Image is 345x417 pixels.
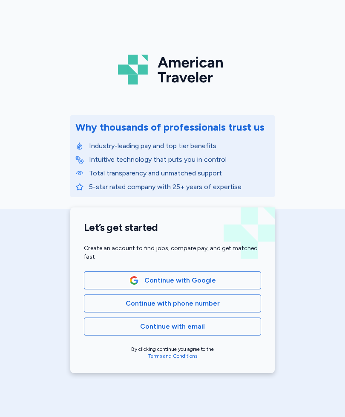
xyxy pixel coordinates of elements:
div: Create an account to find jobs, compare pay, and get matched fast [84,244,261,261]
h1: Let’s get started [84,221,261,234]
a: Terms and Conditions [148,353,197,359]
p: Total transparency and unmatched support [89,168,270,178]
p: 5-star rated company with 25+ years of expertise [89,182,270,192]
p: Intuitive technology that puts you in control [89,155,270,165]
img: Logo [118,51,227,88]
button: Continue with email [84,318,261,335]
p: Industry-leading pay and top tier benefits [89,141,270,151]
div: Why thousands of professionals trust us [75,120,264,134]
span: Continue with email [140,321,205,332]
img: Google Logo [129,276,139,285]
span: Continue with Google [144,275,216,286]
div: By clicking continue you agree to the [84,346,261,359]
button: Google LogoContinue with Google [84,271,261,289]
button: Continue with phone number [84,295,261,312]
span: Continue with phone number [126,298,220,309]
